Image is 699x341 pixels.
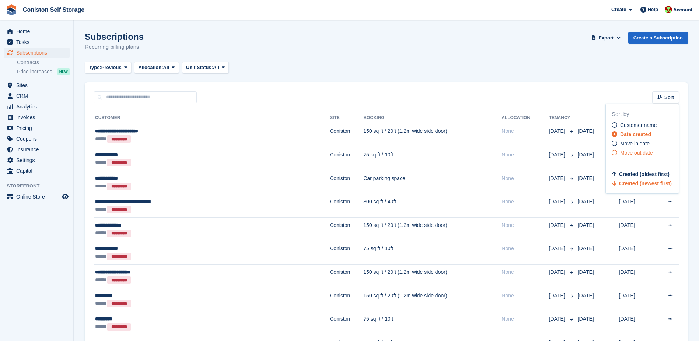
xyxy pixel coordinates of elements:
[612,171,670,177] a: Created (oldest first)
[619,218,654,241] td: [DATE]
[363,112,501,124] th: Booking
[134,62,179,74] button: Allocation: All
[16,48,60,58] span: Subscriptions
[363,288,501,311] td: 150 sq ft / 20ft (1.2m wide side door)
[628,32,688,44] a: Create a Subscription
[612,110,679,118] div: Sort by
[61,192,70,201] a: Preview store
[16,112,60,123] span: Invoices
[619,241,654,265] td: [DATE]
[4,37,70,47] a: menu
[619,171,670,177] span: Created (oldest first)
[619,265,654,288] td: [DATE]
[549,151,567,159] span: [DATE]
[578,293,594,299] span: [DATE]
[578,316,594,322] span: [DATE]
[612,121,679,129] a: Customer name
[549,221,567,229] span: [DATE]
[501,175,549,182] div: None
[17,68,70,76] a: Price increases NEW
[501,198,549,206] div: None
[578,269,594,275] span: [DATE]
[7,182,73,190] span: Storefront
[330,124,363,147] td: Coniston
[578,199,594,204] span: [DATE]
[213,64,219,71] span: All
[16,91,60,101] span: CRM
[501,221,549,229] div: None
[363,124,501,147] td: 150 sq ft / 20ft (1.2m wide side door)
[20,4,87,16] a: Coniston Self Storage
[549,112,575,124] th: Tenancy
[664,94,674,101] span: Sort
[330,170,363,194] td: Coniston
[138,64,163,71] span: Allocation:
[549,245,567,252] span: [DATE]
[16,155,60,165] span: Settings
[17,68,52,75] span: Price increases
[549,315,567,323] span: [DATE]
[4,192,70,202] a: menu
[501,112,549,124] th: Allocation
[330,311,363,335] td: Coniston
[330,241,363,265] td: Coniston
[94,112,330,124] th: Customer
[330,112,363,124] th: Site
[4,144,70,155] a: menu
[4,91,70,101] a: menu
[16,144,60,155] span: Insurance
[4,134,70,144] a: menu
[549,198,567,206] span: [DATE]
[578,128,594,134] span: [DATE]
[501,127,549,135] div: None
[612,140,679,148] a: Move in date
[16,166,60,176] span: Capital
[673,6,692,14] span: Account
[619,180,672,186] span: Created (newest first)
[16,134,60,144] span: Coupons
[363,311,501,335] td: 75 sq ft / 10ft
[549,268,567,276] span: [DATE]
[6,4,17,15] img: stora-icon-8386f47178a22dfd0bd8f6a31ec36ba5ce8667c1dd55bd0f319d3a0aa187defe.svg
[549,175,567,182] span: [DATE]
[549,292,567,300] span: [DATE]
[612,149,679,157] a: Move out date
[549,127,567,135] span: [DATE]
[4,48,70,58] a: menu
[4,26,70,37] a: menu
[578,222,594,228] span: [DATE]
[620,131,651,137] span: Date created
[57,68,70,75] div: NEW
[620,150,653,156] span: Move out date
[612,131,679,138] a: Date created
[665,6,672,13] img: Richard Richardson
[330,265,363,288] td: Coniston
[89,64,101,71] span: Type:
[16,80,60,90] span: Sites
[85,32,144,42] h1: Subscriptions
[620,141,650,147] span: Move in date
[101,64,122,71] span: Previous
[590,32,622,44] button: Export
[598,34,614,42] span: Export
[648,6,658,13] span: Help
[501,245,549,252] div: None
[17,59,70,66] a: Contracts
[16,37,60,47] span: Tasks
[163,64,169,71] span: All
[363,194,501,218] td: 300 sq ft / 40ft
[612,180,672,186] a: Created (newest first)
[501,315,549,323] div: None
[330,194,363,218] td: Coniston
[363,170,501,194] td: Car parking space
[611,6,626,13] span: Create
[4,166,70,176] a: menu
[578,245,594,251] span: [DATE]
[619,288,654,311] td: [DATE]
[182,62,229,74] button: Unit Status: All
[186,64,213,71] span: Unit Status:
[4,112,70,123] a: menu
[363,241,501,265] td: 75 sq ft / 10ft
[4,101,70,112] a: menu
[16,123,60,133] span: Pricing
